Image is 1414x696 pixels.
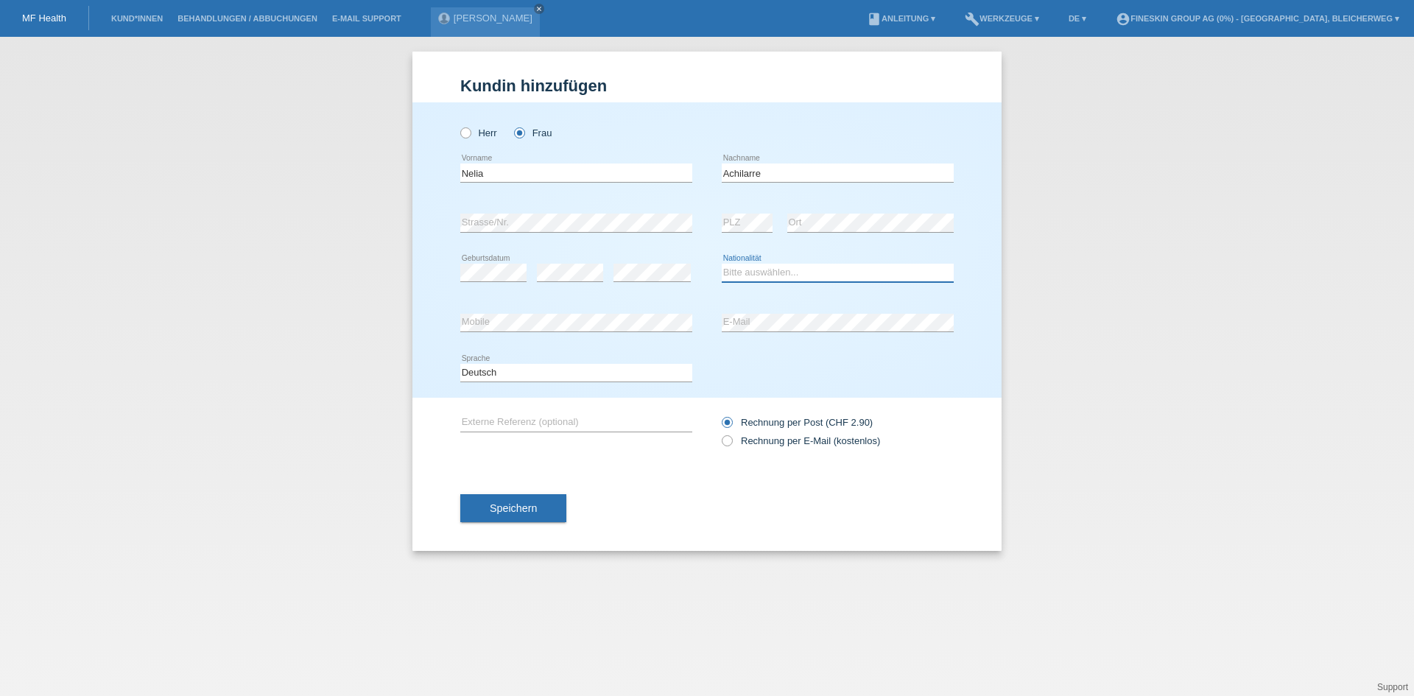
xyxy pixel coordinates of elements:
i: account_circle [1116,12,1130,27]
a: account_circleFineSkin Group AG (0%) - [GEOGRAPHIC_DATA], Bleicherweg ▾ [1108,14,1407,23]
label: Frau [514,127,552,138]
a: DE ▾ [1061,14,1094,23]
a: [PERSON_NAME] [454,13,532,24]
input: Rechnung per Post (CHF 2.90) [722,417,731,435]
a: MF Health [22,13,66,24]
a: bookAnleitung ▾ [859,14,943,23]
i: close [535,5,543,13]
label: Rechnung per E-Mail (kostenlos) [722,435,880,446]
a: E-Mail Support [325,14,409,23]
a: Kund*innen [104,14,170,23]
h1: Kundin hinzufügen [460,77,954,95]
input: Rechnung per E-Mail (kostenlos) [722,435,731,454]
span: Speichern [490,502,537,514]
label: Herr [460,127,497,138]
i: build [965,12,979,27]
a: buildWerkzeuge ▾ [957,14,1047,23]
label: Rechnung per Post (CHF 2.90) [722,417,873,428]
input: Herr [460,127,470,137]
i: book [867,12,882,27]
a: Behandlungen / Abbuchungen [170,14,325,23]
button: Speichern [460,494,566,522]
input: Frau [514,127,524,137]
a: Support [1377,682,1408,692]
a: close [534,4,544,14]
